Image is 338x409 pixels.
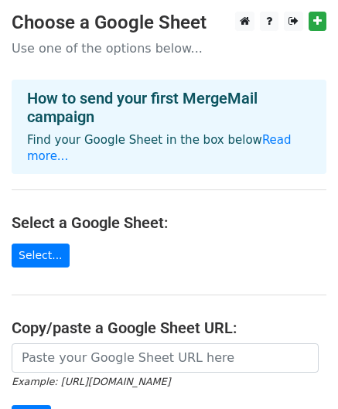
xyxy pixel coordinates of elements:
[12,213,326,232] h4: Select a Google Sheet:
[27,132,311,165] p: Find your Google Sheet in the box below
[27,133,292,163] a: Read more...
[12,376,170,387] small: Example: [URL][DOMAIN_NAME]
[27,89,311,126] h4: How to send your first MergeMail campaign
[12,40,326,56] p: Use one of the options below...
[12,12,326,34] h3: Choose a Google Sheet
[12,319,326,337] h4: Copy/paste a Google Sheet URL:
[12,343,319,373] input: Paste your Google Sheet URL here
[12,244,70,268] a: Select...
